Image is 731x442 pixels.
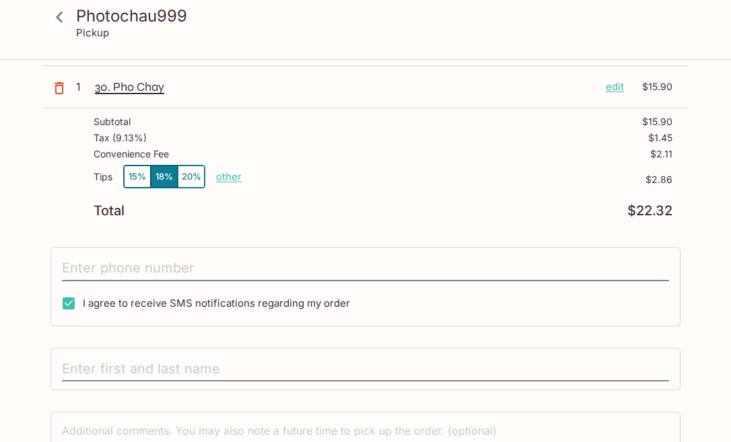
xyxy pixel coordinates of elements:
[216,170,242,183] button: other
[151,165,178,188] button: 18%
[94,133,147,143] p: Tax ( 9.13% )
[627,205,672,217] p: $22.32
[76,26,109,39] p: Pickup
[650,149,672,159] p: $2.11
[648,133,672,143] p: $1.45
[62,256,669,281] input: Enter phone number
[178,165,205,188] button: 20%
[242,174,672,185] p: $2.86
[76,79,90,94] p: 1
[94,172,112,182] p: Tips
[632,79,672,94] p: $15.90
[94,116,131,127] p: Subtotal
[94,205,125,217] p: Total
[606,79,624,94] p: edit
[76,5,678,26] h3: Photochau999
[642,116,672,127] p: $15.90
[124,165,151,188] button: 15%
[95,79,595,94] p: 30. Pho Chay
[62,357,669,382] input: Enter first and last name
[83,297,350,309] span: I agree to receive SMS notifications regarding my order
[94,149,169,159] p: Convenience Fee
